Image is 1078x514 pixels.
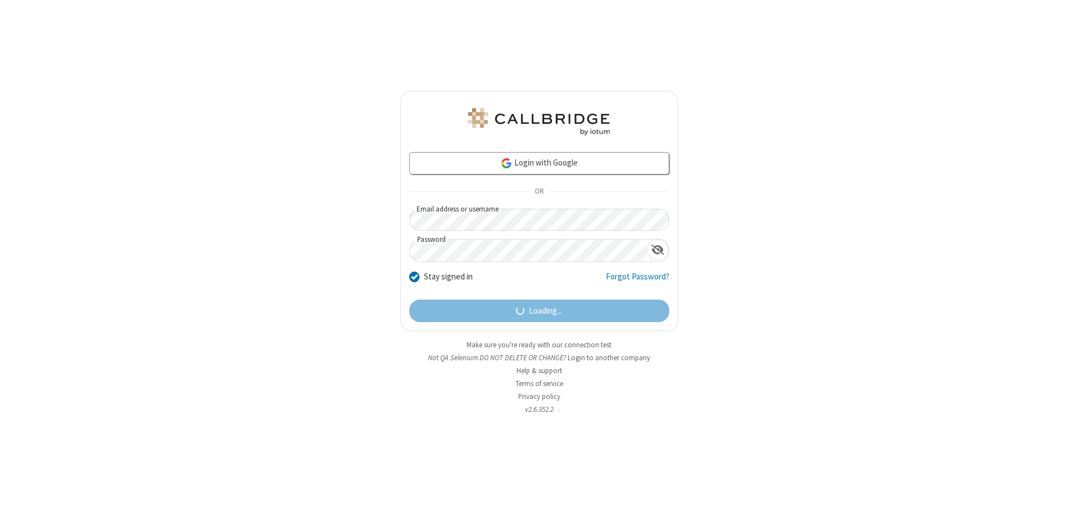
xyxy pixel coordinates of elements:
button: Login to another company [568,352,650,363]
a: Terms of service [515,379,563,388]
a: Help & support [517,366,562,375]
label: Stay signed in [424,270,473,283]
input: Password [410,240,647,261]
a: Make sure you're ready with our connection test [467,340,611,350]
li: Not QA Selenium DO NOT DELETE OR CHANGE? [400,352,678,363]
img: google-icon.png [500,157,513,169]
img: QA Selenium DO NOT DELETE OR CHANGE [466,108,612,135]
input: Email address or username [409,209,669,231]
a: Privacy policy [518,392,560,401]
a: Forgot Password? [606,270,669,292]
span: OR [530,184,548,200]
span: Loading... [529,305,562,318]
li: v2.6.352.2 [400,404,678,415]
a: Login with Google [409,152,669,175]
div: Show password [647,240,669,260]
button: Loading... [409,300,669,322]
